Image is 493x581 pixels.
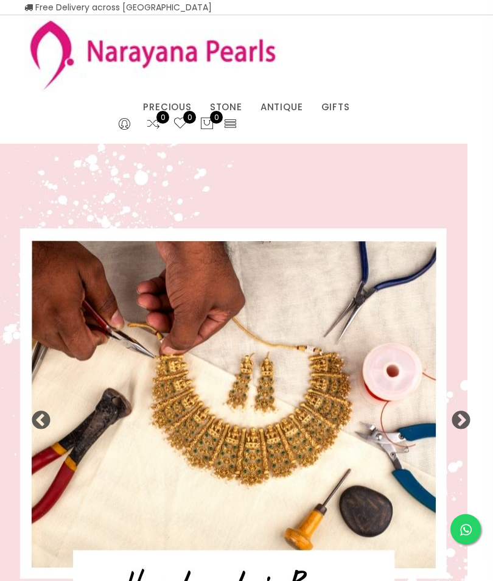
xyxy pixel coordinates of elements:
button: Previous [30,410,43,423]
a: GIFTS [321,98,350,116]
a: 0 [146,116,161,132]
a: PRECIOUS [143,98,191,116]
button: Next [450,410,463,423]
span: 0 [210,111,223,124]
button: 0 [200,116,214,132]
a: ANTIQUE [260,98,303,116]
span: Free Delivery across [GEOGRAPHIC_DATA] [24,1,212,13]
span: 0 [156,111,169,124]
a: STONE [210,98,242,116]
span: 0 [183,111,196,124]
a: 0 [173,116,187,132]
